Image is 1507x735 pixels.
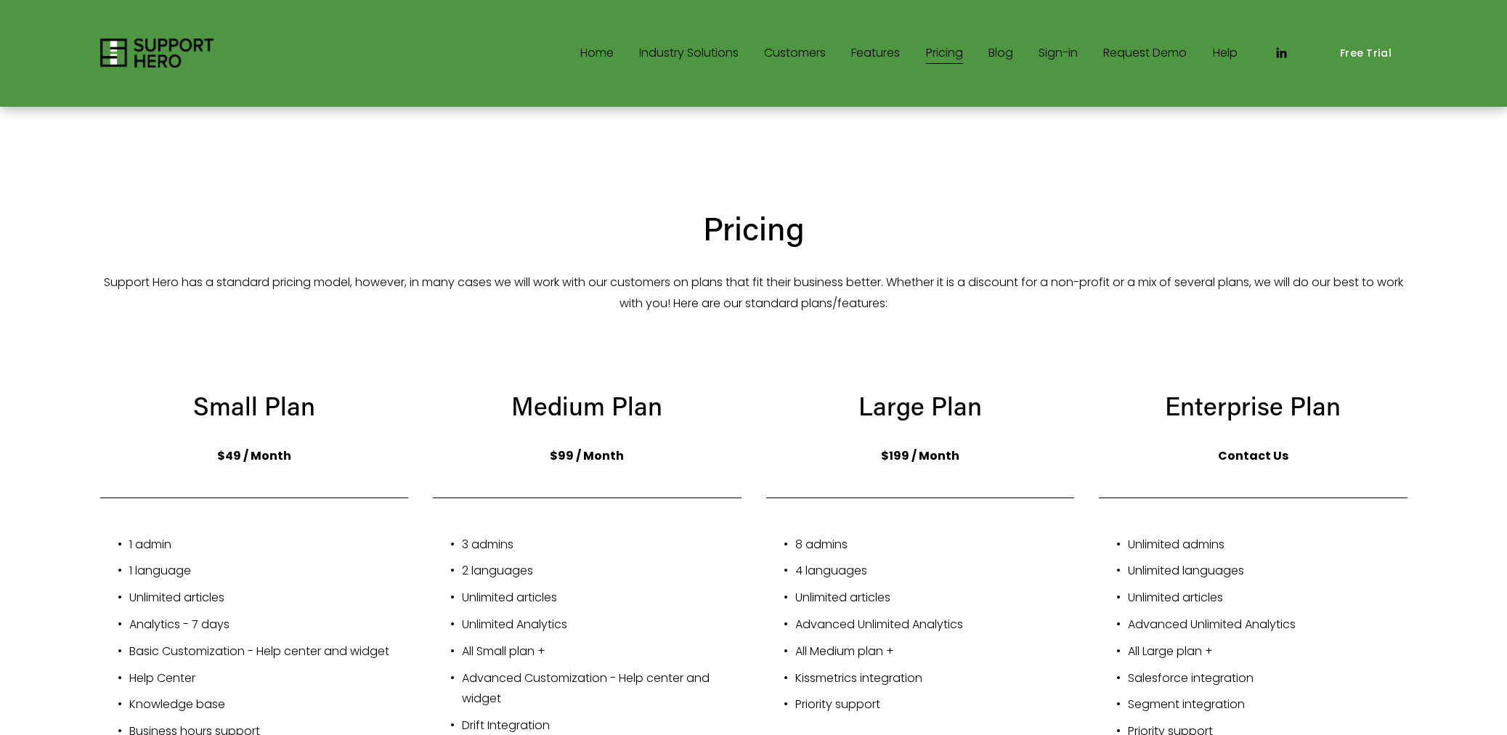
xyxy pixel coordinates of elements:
h3: Small Plan [100,389,409,423]
p: Advanced Unlimited Analytics [795,614,1075,635]
h2: Pricing [100,207,1408,249]
p: 1 admin [129,535,409,556]
img: Support Hero [100,38,214,68]
h3: Enterprise Plan [1099,389,1408,423]
a: Features [851,41,900,65]
h3: Medium Plan [433,389,742,423]
p: Help Center [129,668,409,689]
p: 3 admins [462,535,742,556]
p: Basic Customization - Help center and widget [129,641,409,662]
p: Advanced Customization - Help center and widget [462,668,742,710]
strong: $49 / Month [217,447,291,464]
p: Salesforce integration [1128,668,1408,689]
a: Help [1213,41,1238,65]
p: 8 admins [795,535,1075,556]
strong: $199 / Month [881,447,959,464]
p: Unlimited languages [1128,561,1408,582]
p: All Small plan + [462,641,742,662]
p: All Large plan + [1128,641,1408,662]
p: Kissmetrics integration [795,668,1075,689]
p: Unlimited Analytics [462,614,742,635]
a: Pricing [926,41,963,65]
p: 4 languages [795,561,1075,582]
p: Priority support [795,694,1075,715]
a: Free Trial [1324,36,1407,70]
strong: $99 / Month [550,447,624,464]
a: Blog [988,41,1013,65]
strong: Contact Us [1218,447,1288,464]
a: Home [580,41,614,65]
a: Customers [764,41,826,65]
p: All Medium plan + [795,641,1075,662]
p: Analytics - 7 days [129,614,409,635]
a: Request Demo [1103,41,1187,65]
p: Advanced Unlimited Analytics [1128,614,1408,635]
p: 1 language [129,561,409,582]
p: Unlimited articles [795,588,1075,609]
p: 2 languages [462,561,742,582]
p: Unlimited articles [462,588,742,609]
a: folder dropdown [639,41,739,65]
h3: Large Plan [766,389,1075,423]
a: Sign-in [1039,41,1078,65]
p: Support Hero has a standard pricing model, however, in many cases we will work with our customers... [100,272,1408,314]
p: Unlimited admins [1128,535,1408,556]
p: Segment integration [1128,694,1408,715]
p: Knowledge base [129,694,409,715]
p: Unlimited articles [1128,588,1408,609]
a: LinkedIn [1274,46,1288,60]
span: Industry Solutions [639,43,739,64]
p: Unlimited articles [129,588,409,609]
